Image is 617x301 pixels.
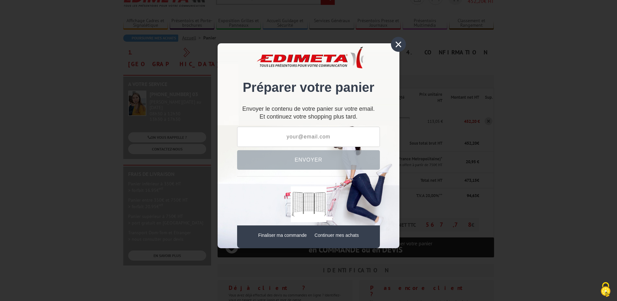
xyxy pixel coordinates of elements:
button: Envoyer [237,150,380,170]
button: Cookies (fenêtre modale) [594,279,617,301]
a: Continuer mes achats [315,233,359,238]
img: Cookies (fenêtre modale) [597,281,614,298]
a: Finaliser ma commande [258,233,307,238]
input: your@email.com [237,127,380,147]
p: Envoyer le contenu de votre panier sur votre email. [237,108,380,110]
div: × [391,37,406,52]
div: Et continuez votre shopping plus tard. [237,108,380,120]
div: Préparer votre panier [237,53,380,102]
